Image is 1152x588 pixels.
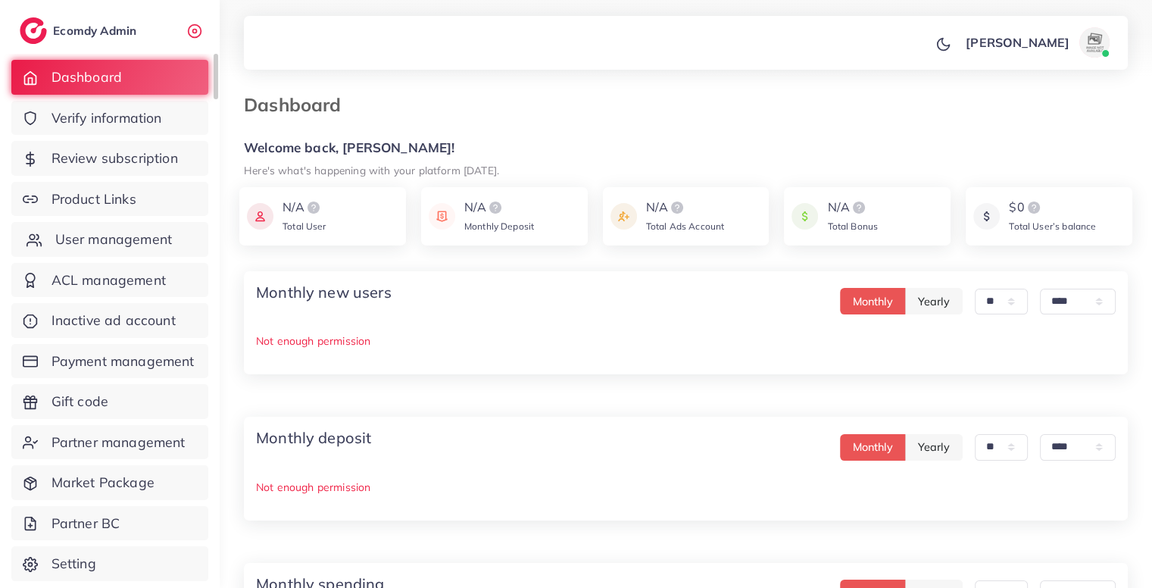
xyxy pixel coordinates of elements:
span: Total Bonus [827,220,878,232]
img: icon payment [247,199,273,234]
span: Product Links [52,189,136,209]
a: Partner BC [11,506,208,541]
span: Payment management [52,352,195,371]
a: Setting [11,546,208,581]
a: [PERSON_NAME]avatar [957,27,1116,58]
h3: Dashboard [244,94,353,116]
img: logo [668,199,686,217]
a: logoEcomdy Admin [20,17,140,44]
button: Yearly [905,288,963,314]
span: Partner management [52,433,186,452]
a: Gift code [11,384,208,419]
a: Review subscription [11,141,208,176]
div: N/A [646,199,725,217]
p: Not enough permission [256,478,1116,496]
div: N/A [283,199,326,217]
span: Inactive ad account [52,311,176,330]
div: $0 [1009,199,1096,217]
div: N/A [464,199,534,217]
h2: Ecomdy Admin [53,23,140,38]
a: Verify information [11,101,208,136]
img: icon payment [610,199,637,234]
span: Total User’s balance [1009,220,1096,232]
span: Verify information [52,108,162,128]
img: icon payment [791,199,818,234]
a: Product Links [11,182,208,217]
img: logo [304,199,323,217]
span: Total User [283,220,326,232]
span: Total Ads Account [646,220,725,232]
span: ACL management [52,271,166,290]
span: Monthly Deposit [464,220,534,232]
button: Monthly [840,434,906,461]
img: logo [850,199,868,217]
span: Review subscription [52,149,178,168]
h4: Monthly new users [256,283,392,302]
span: User management [55,230,172,249]
img: logo [1025,199,1043,217]
img: avatar [1079,27,1110,58]
h5: Welcome back, [PERSON_NAME]! [244,140,1128,156]
img: icon payment [973,199,1000,234]
div: N/A [827,199,878,217]
h4: Monthly deposit [256,429,371,447]
img: logo [486,199,504,217]
a: Partner management [11,425,208,460]
a: Dashboard [11,60,208,95]
span: Market Package [52,473,155,493]
a: Market Package [11,465,208,500]
span: Dashboard [52,67,122,87]
a: Inactive ad account [11,303,208,338]
a: User management [11,222,208,257]
a: Payment management [11,344,208,379]
img: logo [20,17,47,44]
span: Partner BC [52,514,120,533]
small: Here's what's happening with your platform [DATE]. [244,164,499,177]
p: Not enough permission [256,332,1116,350]
p: [PERSON_NAME] [966,33,1069,52]
a: ACL management [11,263,208,298]
span: Gift code [52,392,108,411]
span: Setting [52,554,96,574]
button: Yearly [905,434,963,461]
img: icon payment [429,199,455,234]
button: Monthly [840,288,906,314]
